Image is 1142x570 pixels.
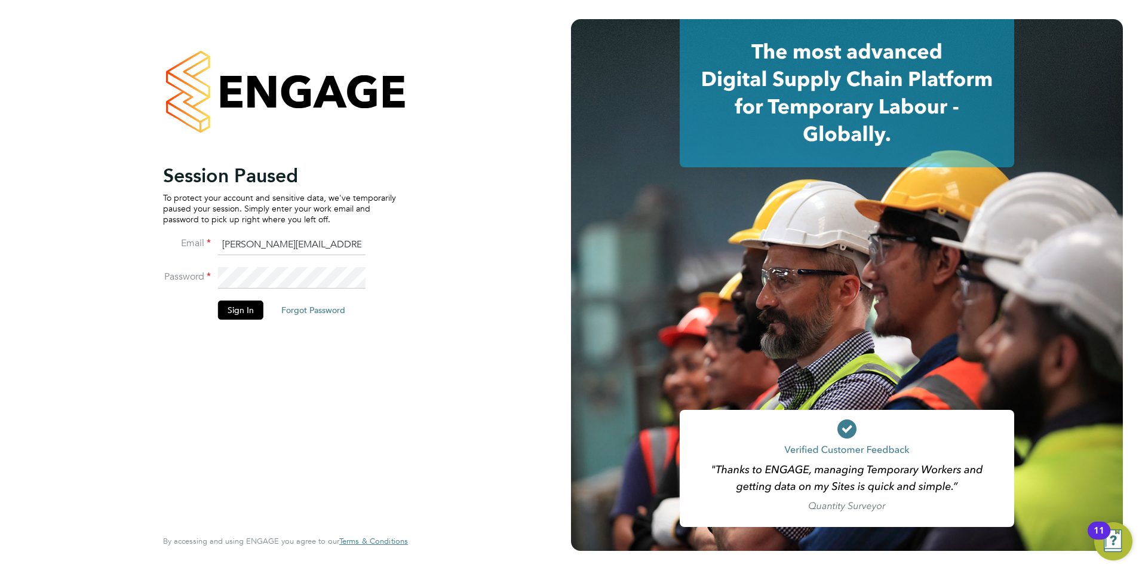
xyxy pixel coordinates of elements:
div: 11 [1094,531,1104,546]
button: Sign In [218,301,263,320]
h2: Session Paused [163,164,396,188]
p: To protect your account and sensitive data, we've temporarily paused your session. Simply enter y... [163,192,396,225]
input: Enter your work email... [218,234,366,256]
button: Forgot Password [272,301,355,320]
label: Email [163,237,211,250]
a: Terms & Conditions [339,537,408,546]
label: Password [163,271,211,283]
span: By accessing and using ENGAGE you agree to our [163,536,408,546]
button: Open Resource Center, 11 new notifications [1094,522,1132,560]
